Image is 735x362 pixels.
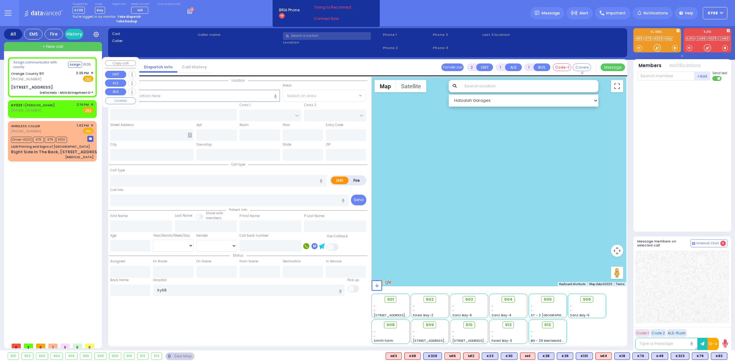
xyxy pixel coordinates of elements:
[110,233,116,238] label: Age
[374,338,393,343] span: Smith Farm
[91,102,93,107] span: ✕
[109,353,121,360] div: 909
[110,142,117,147] label: City
[283,123,290,128] label: Floor
[11,137,32,143] span: Driver-K323
[557,352,573,360] div: K39
[206,211,223,215] small: Share with
[583,296,591,303] span: 906
[76,71,89,75] span: 2:25 PM
[43,44,63,50] span: + New call
[492,304,493,308] span: -
[110,278,129,283] label: Back Home
[11,77,41,82] span: [PHONE_NUMBER]
[138,8,143,13] span: M9
[711,352,727,360] div: BLS
[667,329,687,337] button: ALS-Rush
[283,32,371,40] input: Search a contact
[68,62,82,68] button: Assign
[531,329,533,334] span: -
[105,60,136,66] button: Copy call
[444,352,461,360] div: M16
[73,14,116,19] span: You're logged in as monitor.
[66,353,77,360] div: 905
[374,304,375,308] span: -
[692,352,708,360] div: BLS
[112,38,196,44] label: Caller:
[463,352,479,360] div: ALS
[83,62,91,67] div: 01:05
[95,353,106,360] div: 908
[533,63,550,71] button: BUS
[112,31,196,36] label: Cad:
[452,338,510,343] span: [STREET_ADDRESS][PERSON_NAME]
[40,90,93,95] div: Delta Helo - MVA Entrapment D ^
[139,64,177,70] a: Dispatch info
[326,142,330,147] label: ZIP
[375,80,396,92] button: Show street map
[65,29,83,40] a: History
[11,129,41,134] span: [PHONE_NUMBER]
[73,7,85,14] span: KY39
[138,353,148,360] div: 912
[45,137,55,143] span: K79
[531,313,576,318] span: AT - 2 [GEOGRAPHIC_DATA]
[11,84,53,90] div: [STREET_ADDRESS]
[614,352,630,360] div: BLS
[51,353,63,360] div: 904
[348,177,365,184] label: Fire
[433,45,481,51] span: Phone 4
[413,304,415,308] span: -
[326,123,343,128] label: Entry Code
[95,7,105,14] span: Bay
[8,353,19,360] div: 901
[11,103,25,108] span: KY323 -
[570,304,572,308] span: -
[91,123,93,128] span: ✕
[651,352,668,360] div: BLS
[11,144,90,149] div: L&W Printing and Signs of [GEOGRAPHIC_DATA]
[314,16,362,21] a: Connect Now
[441,63,464,71] button: Transfer call
[570,308,572,313] span: -
[11,124,40,128] a: WIRELESS CALLER
[541,10,560,16] span: Message
[685,36,695,41] a: KJFD
[635,329,650,337] button: Code 1
[611,80,623,92] button: Toggle fullscreen view
[696,241,719,246] span: Internal Chat
[80,353,92,360] div: 906
[386,352,402,360] div: ALS
[87,136,93,142] img: message-box.svg
[492,308,493,313] span: -
[718,36,730,41] a: CAR3
[117,14,141,19] strong: Take dispatch
[206,216,221,220] span: members
[695,71,710,81] button: +Add
[691,239,727,247] button: Internal Chat 0
[692,352,708,360] div: K79
[639,62,661,69] button: Members
[611,267,623,279] button: Drag Pegman onto the map to open Street View
[61,344,70,348] span: 0
[404,352,421,360] div: K68
[482,352,498,360] div: BLS
[632,352,649,360] div: K76
[45,29,63,40] div: Fire
[544,322,551,328] span: 913
[153,284,345,296] input: Search hospital
[196,123,202,128] label: Apt
[452,308,454,313] span: -
[671,352,689,360] div: BLS
[576,352,593,360] div: BLS
[226,208,250,212] span: Patient info
[720,241,726,246] span: 0
[595,352,612,360] div: ALS
[535,11,539,15] img: message.svg
[177,64,212,70] a: Call History
[614,352,630,360] div: K18
[650,329,666,337] button: Code 2
[387,296,394,303] span: 901
[396,80,426,92] button: Show satellite imagery
[635,36,643,41] a: K83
